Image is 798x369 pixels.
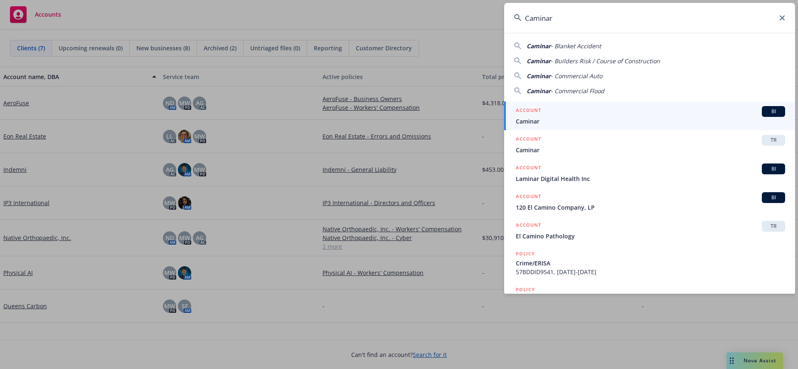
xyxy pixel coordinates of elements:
[504,102,795,130] a: ACCOUNTBICaminar
[516,250,535,258] h5: POLICY
[516,117,785,126] span: Caminar
[504,188,795,216] a: ACCOUNTBI120 El Camino Company, LP
[504,216,795,245] a: ACCOUNTTREl Camino Pathology
[527,87,551,95] span: Caminar
[504,3,795,33] input: Search...
[516,192,541,202] h5: ACCOUNT
[504,159,795,188] a: ACCOUNTBILaminar Digital Health Inc
[765,165,782,173] span: BI
[551,42,601,50] span: - Blanket Accident
[504,281,795,317] a: POLICY
[765,136,782,144] span: TR
[516,259,785,267] span: Crime/ERISA
[504,245,795,281] a: POLICYCrime/ERISA57BDDID9541, [DATE]-[DATE]
[516,106,541,116] h5: ACCOUNT
[516,285,535,294] h5: POLICY
[516,203,785,212] span: 120 El Camino Company, LP
[527,57,551,65] span: Caminar
[516,232,785,240] span: El Camino Pathology
[551,87,604,95] span: - Commercial Flood
[516,146,785,154] span: Caminar
[551,72,602,80] span: - Commercial Auto
[516,135,541,145] h5: ACCOUNT
[765,108,782,115] span: BI
[516,163,541,173] h5: ACCOUNT
[551,57,660,65] span: - Builders Risk / Course of Construction
[504,130,795,159] a: ACCOUNTTRCaminar
[516,267,785,276] span: 57BDDID9541, [DATE]-[DATE]
[527,42,551,50] span: Caminar
[765,223,782,230] span: TR
[516,174,785,183] span: Laminar Digital Health Inc
[516,221,541,231] h5: ACCOUNT
[765,194,782,201] span: BI
[527,72,551,80] span: Caminar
